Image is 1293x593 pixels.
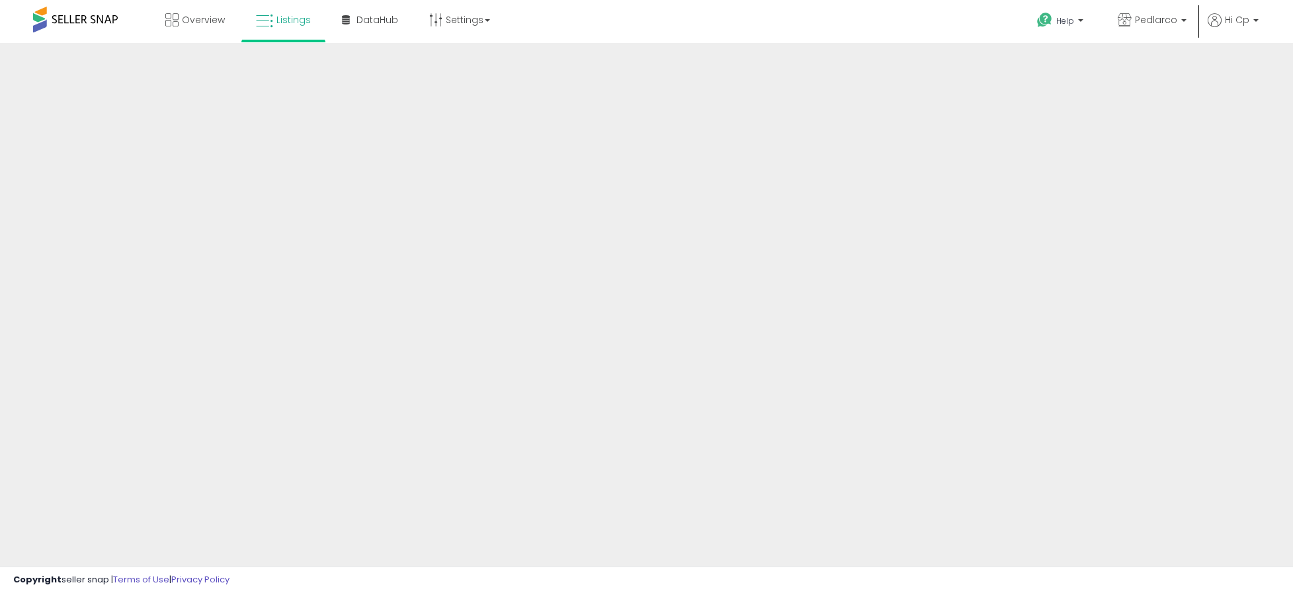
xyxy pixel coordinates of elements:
span: Overview [182,13,225,26]
span: Pedlarco [1135,13,1177,26]
span: Help [1056,15,1074,26]
a: Privacy Policy [171,573,229,586]
strong: Copyright [13,573,62,586]
i: Get Help [1036,12,1053,28]
span: Listings [276,13,311,26]
span: DataHub [356,13,398,26]
div: seller snap | | [13,574,229,586]
a: Terms of Use [113,573,169,586]
a: Help [1026,2,1097,43]
span: Hi Cp [1225,13,1249,26]
a: Hi Cp [1208,13,1259,43]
